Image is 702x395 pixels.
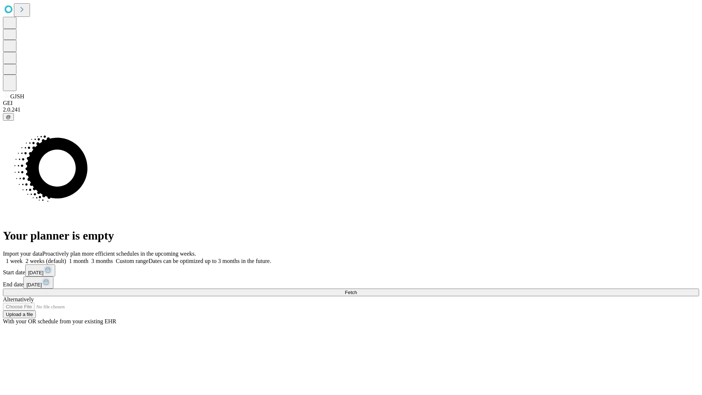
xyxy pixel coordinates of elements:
span: Fetch [345,290,357,295]
span: GJSH [10,93,24,99]
span: @ [6,114,11,120]
div: End date [3,276,699,289]
span: 3 months [91,258,113,264]
button: Upload a file [3,311,36,318]
span: Alternatively [3,296,34,302]
div: 2.0.241 [3,106,699,113]
span: [DATE] [26,282,42,287]
span: Custom range [116,258,148,264]
div: Start date [3,264,699,276]
button: [DATE] [25,264,55,276]
h1: Your planner is empty [3,229,699,242]
span: Proactively plan more efficient schedules in the upcoming weeks. [42,251,196,257]
button: [DATE] [23,276,53,289]
span: 2 weeks (default) [26,258,66,264]
button: Fetch [3,289,699,296]
span: 1 week [6,258,23,264]
div: GEI [3,100,699,106]
span: With your OR schedule from your existing EHR [3,318,116,324]
span: [DATE] [28,270,44,275]
button: @ [3,113,14,121]
span: Import your data [3,251,42,257]
span: Dates can be optimized up to 3 months in the future. [148,258,271,264]
span: 1 month [69,258,88,264]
